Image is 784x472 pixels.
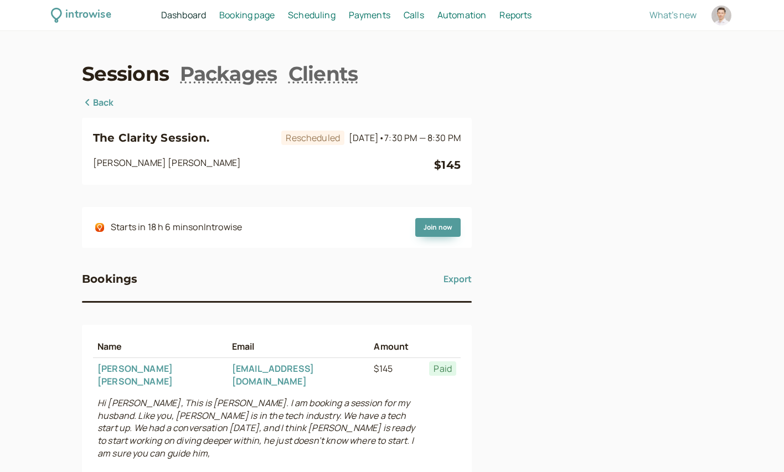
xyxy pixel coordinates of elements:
a: [PERSON_NAME] [PERSON_NAME] [97,362,173,387]
a: Dashboard [161,8,206,23]
a: Reports [499,8,532,23]
iframe: Chat Widget [729,419,784,472]
span: What's new [649,9,697,21]
th: Amount [369,336,425,357]
h3: The Clarity Session. [93,129,277,147]
img: integrations-introwise-icon.png [95,223,104,232]
h3: Bookings [82,270,138,288]
span: Introwise [204,221,242,233]
a: Back [82,96,114,110]
a: Booking page [219,8,275,23]
button: Export [443,270,472,288]
a: Scheduling [288,8,336,23]
i: Hi [PERSON_NAME], This is [PERSON_NAME]. I am booking a session for my husband. Like you, [PERSON... [97,397,415,459]
div: introwise [65,7,111,24]
a: Clients [288,60,358,87]
th: Email [228,336,370,357]
a: Payments [349,8,390,23]
span: Booking page [219,9,275,21]
a: Account [710,4,733,27]
a: introwise [51,7,111,24]
span: Calls [404,9,424,21]
button: What's new [649,10,697,20]
a: [EMAIL_ADDRESS][DOMAIN_NAME] [232,362,314,387]
span: Automation [437,9,487,21]
th: Name [93,336,228,357]
span: 7:30 PM — 8:30 PM [384,132,461,144]
span: Payments [349,9,390,21]
span: Reports [499,9,532,21]
div: $145 [434,156,461,174]
a: Calls [404,8,424,23]
span: • [379,132,384,144]
span: Paid [429,361,456,376]
span: Rescheduled [281,131,344,145]
div: [PERSON_NAME] [PERSON_NAME] [93,156,434,174]
td: $145 [369,358,425,392]
a: Sessions [82,60,169,87]
a: Automation [437,8,487,23]
a: Packages [180,60,277,87]
span: Dashboard [161,9,206,21]
a: Join now [415,218,461,237]
div: Starts in 18 h 6 mins on [111,220,242,235]
span: [DATE] [349,132,461,144]
span: Scheduling [288,9,336,21]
